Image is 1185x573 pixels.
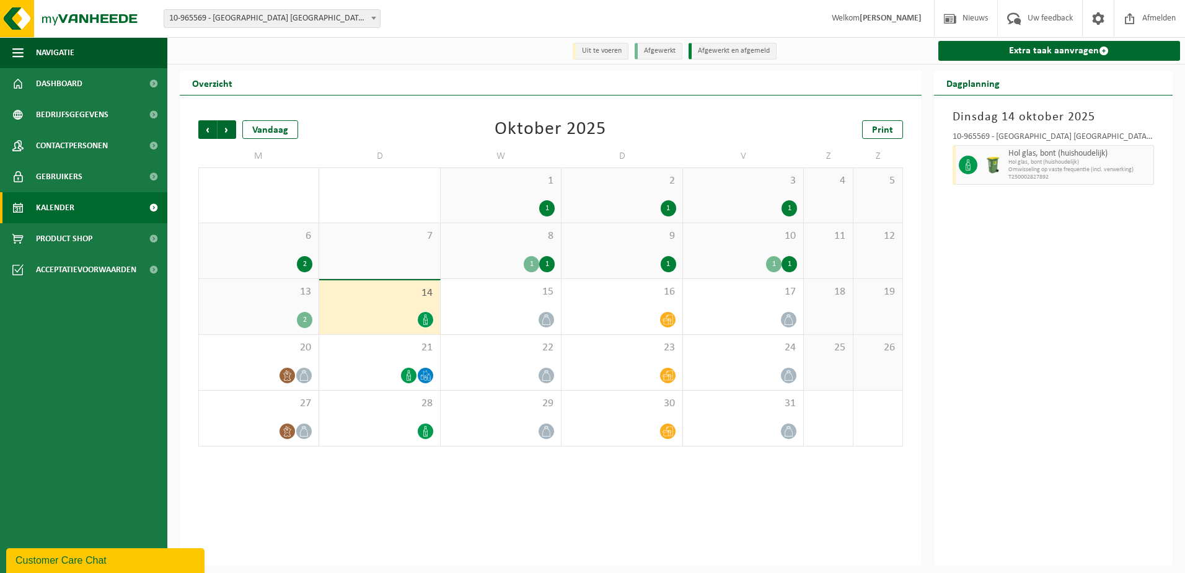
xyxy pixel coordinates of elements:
div: 2 [297,256,312,272]
img: WB-0240-HPE-GN-50 [984,156,1002,174]
span: 5 [860,174,896,188]
span: 27 [205,397,312,411]
span: 22 [447,341,555,355]
span: 16 [568,285,676,299]
iframe: chat widget [6,546,207,573]
span: Product Shop [36,223,92,254]
span: T250002827892 [1008,174,1151,181]
td: M [198,145,319,167]
span: Omwisseling op vaste frequentie (incl. verwerking) [1008,166,1151,174]
span: 13 [205,285,312,299]
span: 11 [810,229,847,243]
span: 10-965569 - VAN DER VALK HOTEL PARK LANE ANTWERPEN NV - ANTWERPEN [164,10,380,27]
span: Vorige [198,120,217,139]
span: 10-965569 - VAN DER VALK HOTEL PARK LANE ANTWERPEN NV - ANTWERPEN [164,9,381,28]
span: 3 [689,174,797,188]
span: 20 [205,341,312,355]
span: Contactpersonen [36,130,108,161]
span: 26 [860,341,896,355]
span: Navigatie [36,37,74,68]
strong: [PERSON_NAME] [860,14,922,23]
span: 6 [205,229,312,243]
span: 30 [568,397,676,411]
h3: Dinsdag 14 oktober 2025 [953,108,1155,127]
span: 1 [447,174,555,188]
span: 17 [689,285,797,299]
td: W [441,145,562,167]
span: Volgende [218,120,236,139]
td: Z [853,145,903,167]
span: Bedrijfsgegevens [36,99,108,130]
span: 7 [325,229,433,243]
div: 1 [766,256,782,272]
div: 1 [661,200,676,216]
div: Vandaag [242,120,298,139]
span: 18 [810,285,847,299]
div: 1 [782,256,797,272]
td: D [319,145,440,167]
li: Afgewerkt en afgemeld [689,43,777,60]
div: 1 [524,256,539,272]
span: Kalender [36,192,74,223]
span: 24 [689,341,797,355]
span: 8 [447,229,555,243]
li: Uit te voeren [573,43,628,60]
span: Acceptatievoorwaarden [36,254,136,285]
div: 1 [539,256,555,272]
span: 31 [689,397,797,411]
span: Gebruikers [36,161,82,192]
span: 2 [568,174,676,188]
a: Print [862,120,903,139]
td: D [562,145,682,167]
div: 1 [661,256,676,272]
span: 21 [325,341,433,355]
span: Hol glas, bont (huishoudelijk) [1008,159,1151,166]
div: 1 [539,200,555,216]
span: 15 [447,285,555,299]
span: 9 [568,229,676,243]
span: 10 [689,229,797,243]
a: Extra taak aanvragen [938,41,1181,61]
span: Print [872,125,893,135]
span: 29 [447,397,555,411]
span: 19 [860,285,896,299]
h2: Overzicht [180,71,245,95]
span: Hol glas, bont (huishoudelijk) [1008,149,1151,159]
h2: Dagplanning [934,71,1012,95]
span: 14 [325,286,433,300]
span: 23 [568,341,676,355]
div: 1 [782,200,797,216]
span: 4 [810,174,847,188]
div: 10-965569 - [GEOGRAPHIC_DATA] [GEOGRAPHIC_DATA] - [GEOGRAPHIC_DATA] [953,133,1155,145]
div: 2 [297,312,312,328]
li: Afgewerkt [635,43,682,60]
div: Oktober 2025 [495,120,606,139]
span: Dashboard [36,68,82,99]
td: Z [804,145,853,167]
span: 28 [325,397,433,411]
td: V [683,145,804,167]
span: 12 [860,229,896,243]
span: 25 [810,341,847,355]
